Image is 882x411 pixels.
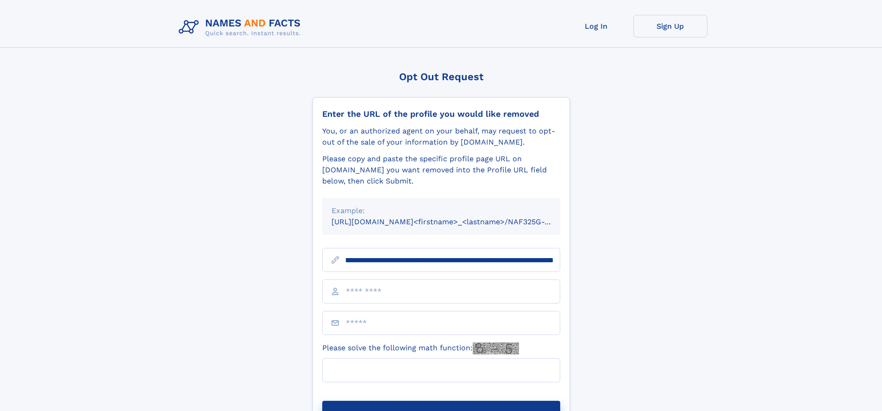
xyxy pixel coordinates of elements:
[322,153,560,187] div: Please copy and paste the specific profile page URL on [DOMAIN_NAME] you want removed into the Pr...
[332,205,551,216] div: Example:
[322,126,560,148] div: You, or an authorized agent on your behalf, may request to opt-out of the sale of your informatio...
[633,15,707,38] a: Sign Up
[313,71,570,82] div: Opt Out Request
[175,15,308,40] img: Logo Names and Facts
[322,109,560,119] div: Enter the URL of the profile you would like removed
[559,15,633,38] a: Log In
[332,217,578,226] small: [URL][DOMAIN_NAME]<firstname>_<lastname>/NAF325G-xxxxxxxx
[322,342,519,354] label: Please solve the following math function:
